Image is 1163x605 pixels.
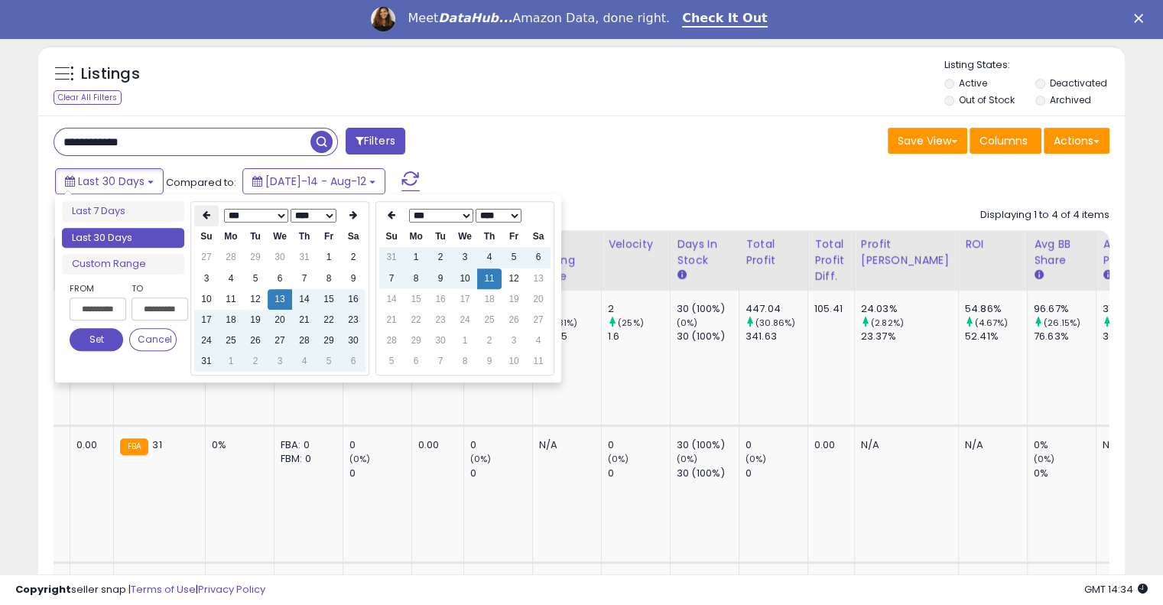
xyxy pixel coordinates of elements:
[814,302,843,316] div: 105.41
[76,438,102,452] div: 0.00
[292,330,317,351] td: 28
[1084,582,1148,597] span: 2025-09-12 14:34 GMT
[379,330,404,351] td: 28
[980,208,1109,223] div: Displaying 1 to 4 of 4 items
[677,467,739,480] div: 30 (100%)
[477,330,502,351] td: 2
[502,289,526,310] td: 19
[243,268,268,289] td: 5
[70,281,123,296] label: From
[55,168,164,194] button: Last 30 Days
[243,289,268,310] td: 12
[281,438,331,452] div: FBA: 0
[746,236,801,268] div: Total Profit
[268,289,292,310] td: 13
[746,453,767,465] small: (0%)
[341,289,365,310] td: 16
[379,310,404,330] td: 21
[677,302,739,316] div: 30 (100%)
[15,582,71,597] strong: Copyright
[502,310,526,330] td: 26
[194,310,219,330] td: 17
[292,289,317,310] td: 14
[341,226,365,247] th: Sa
[166,175,236,190] span: Compared to:
[1034,330,1096,343] div: 76.63%
[317,226,341,247] th: Fr
[526,351,551,372] td: 11
[243,351,268,372] td: 2
[292,226,317,247] th: Th
[861,302,958,316] div: 24.03%
[292,310,317,330] td: 21
[453,310,477,330] td: 24
[746,330,807,343] div: 341.63
[346,128,405,155] button: Filters
[152,437,161,452] span: 31
[54,90,122,105] div: Clear All Filters
[608,453,629,465] small: (0%)
[871,317,904,329] small: (2.82%)
[428,351,453,372] td: 7
[959,93,1015,106] label: Out of Stock
[243,330,268,351] td: 26
[861,236,952,268] div: Profit [PERSON_NAME]
[78,174,145,189] span: Last 30 Days
[477,268,502,289] td: 11
[81,63,140,85] h5: Listings
[965,236,1021,252] div: ROI
[317,330,341,351] td: 29
[242,168,385,194] button: [DATE]-14 - Aug-12
[814,236,848,285] div: Total Profit Diff.
[608,236,664,252] div: Velocity
[428,247,453,268] td: 2
[1034,268,1043,282] small: Avg BB Share.
[477,351,502,372] td: 9
[814,438,843,452] div: 0.00
[477,247,502,268] td: 4
[502,268,526,289] td: 12
[428,268,453,289] td: 9
[539,236,595,285] div: Avg Selling Price
[62,228,184,249] li: Last 30 Days
[438,11,512,25] i: DataHub...
[453,289,477,310] td: 17
[965,330,1027,343] div: 52.41%
[1044,317,1080,329] small: (26.15%)
[677,438,739,452] div: 30 (100%)
[62,201,184,222] li: Last 7 Days
[746,438,807,452] div: 0
[317,310,341,330] td: 22
[453,226,477,247] th: We
[70,328,123,351] button: Set
[502,247,526,268] td: 5
[453,330,477,351] td: 1
[477,289,502,310] td: 18
[341,330,365,351] td: 30
[219,351,243,372] td: 1
[132,281,177,296] label: To
[194,226,219,247] th: Su
[341,310,365,330] td: 23
[292,268,317,289] td: 7
[682,11,768,28] a: Check It Out
[477,310,502,330] td: 25
[1134,14,1149,23] div: Close
[379,268,404,289] td: 7
[268,310,292,330] td: 20
[526,310,551,330] td: 27
[970,128,1041,154] button: Columns
[341,268,365,289] td: 9
[379,351,404,372] td: 5
[15,583,265,597] div: seller snap | |
[219,247,243,268] td: 28
[1103,438,1153,452] div: N/A
[379,226,404,247] th: Su
[677,268,686,282] small: Days In Stock.
[944,58,1125,73] p: Listing States:
[212,438,262,452] div: 0%
[404,247,428,268] td: 1
[268,247,292,268] td: 30
[470,453,492,465] small: (0%)
[549,317,577,329] small: (1.81%)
